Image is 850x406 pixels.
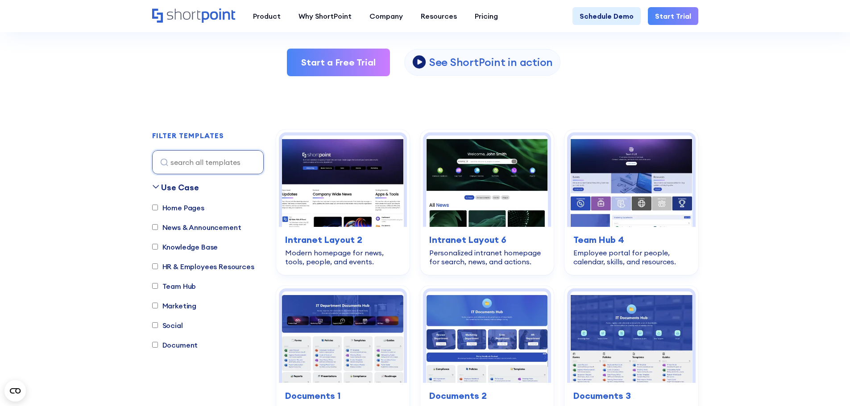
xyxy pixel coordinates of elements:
input: HR & Employees Resources [152,263,158,269]
a: Team Hub 4 – SharePoint Employee Portal Template: Employee portal for people, calendar, skills, a... [564,130,698,275]
a: Pricing [466,7,507,25]
input: Team Hub [152,283,158,289]
div: Product [253,11,281,21]
div: Employee portal for people, calendar, skills, and resources. [573,248,689,266]
input: search all templates [152,150,264,174]
a: Schedule Demo [572,7,641,25]
img: Documents 1 – SharePoint Document Library Template: Faster document findability with search, filt... [282,291,404,383]
div: Resources [421,11,457,21]
h3: Intranet Layout 6 [429,233,545,246]
div: Company [369,11,403,21]
img: Intranet Layout 2 – SharePoint Homepage Design: Modern homepage for news, tools, people, and events. [282,135,404,227]
label: Social [152,320,183,331]
a: Product [244,7,290,25]
label: Marketing [152,300,197,311]
label: Document [152,340,198,350]
h3: Documents 3 [573,389,689,402]
input: News & Announcement [152,224,158,230]
a: Start a Free Trial [287,49,390,76]
label: Team Hub [152,281,196,291]
a: Resources [412,7,466,25]
div: Personalized intranet homepage for search, news, and actions. [429,248,545,266]
img: Intranet Layout 6 – SharePoint Homepage Design: Personalized intranet homepage for search, news, ... [426,135,548,227]
h2: Site, intranet, and page templates built for modern SharePoint Intranet. [152,25,698,33]
img: Documents 3 – Document Management System Template: All-in-one system for documents, updates, and ... [570,291,692,383]
label: HR & Employees Resources [152,261,254,272]
div: Why ShortPoint [299,11,352,21]
h3: Team Hub 4 [573,233,689,246]
label: News & Announcement [152,222,241,233]
div: FILTER TEMPLATES [152,132,224,139]
a: Home [152,8,235,24]
a: Intranet Layout 2 – SharePoint Homepage Design: Modern homepage for news, tools, people, and even... [276,130,410,275]
iframe: Chat Widget [689,303,850,406]
input: Knowledge Base [152,244,158,250]
label: Knowledge Base [152,242,218,252]
a: Company [361,7,412,25]
h3: Documents 1 [285,389,401,402]
a: Intranet Layout 6 – SharePoint Homepage Design: Personalized intranet homepage for search, news, ... [420,130,554,275]
img: Team Hub 4 – SharePoint Employee Portal Template: Employee portal for people, calendar, skills, a... [570,135,692,227]
div: Pricing [475,11,498,21]
input: Marketing [152,303,158,308]
p: See ShortPoint in action [429,55,553,69]
a: open lightbox [404,49,560,76]
a: Why ShortPoint [290,7,361,25]
label: Home Pages [152,202,204,213]
h3: Documents 2 [429,389,545,402]
input: Document [152,342,158,348]
input: Home Pages [152,205,158,210]
button: Open CMP widget [4,380,26,402]
div: Modern homepage for news, tools, people, and events. [285,248,401,266]
input: Social [152,322,158,328]
img: Documents 2 – Document Management Template: Central document hub with alerts, search, and actions. [426,291,548,383]
a: Start Trial [648,7,698,25]
h3: Intranet Layout 2 [285,233,401,246]
div: Use Case [161,181,199,193]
